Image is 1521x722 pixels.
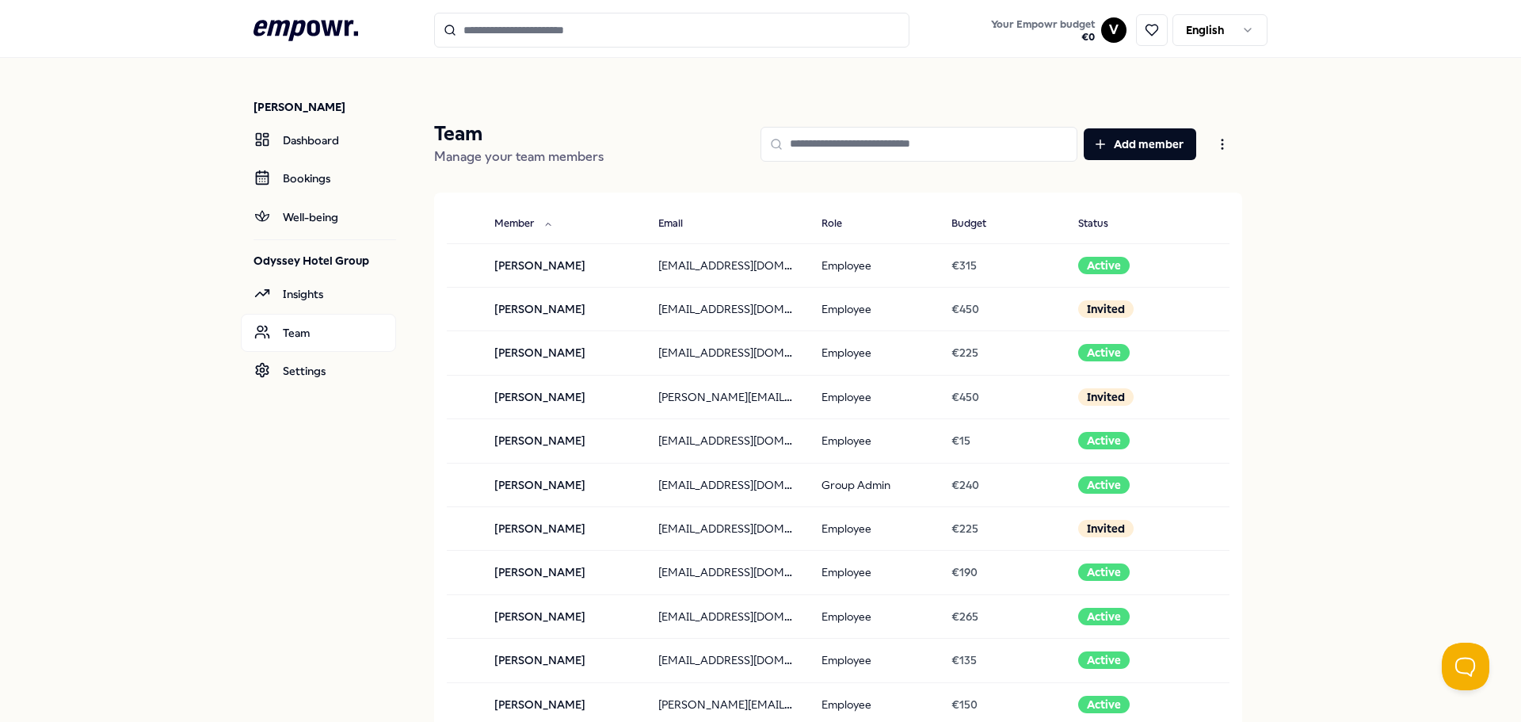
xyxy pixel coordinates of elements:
[809,208,874,240] button: Role
[809,243,939,287] td: Employee
[951,346,978,359] span: € 225
[991,18,1095,31] span: Your Empowr budget
[939,208,1018,240] button: Budget
[809,375,939,418] td: Employee
[951,522,978,535] span: € 225
[241,314,396,352] a: Team
[951,479,979,491] span: € 240
[1078,257,1130,274] div: Active
[951,391,979,403] span: € 450
[646,594,809,638] td: [EMAIL_ADDRESS][DOMAIN_NAME]
[1101,17,1126,43] button: V
[241,159,396,197] a: Bookings
[809,287,939,330] td: Employee
[951,610,978,623] span: € 265
[482,594,645,638] td: [PERSON_NAME]
[951,566,978,579] span: € 190
[1203,128,1242,160] button: Open menu
[1065,208,1140,240] button: Status
[646,551,809,594] td: [EMAIL_ADDRESS][DOMAIN_NAME]
[253,99,396,115] p: [PERSON_NAME]
[809,463,939,506] td: Group Admin
[646,243,809,287] td: [EMAIL_ADDRESS][DOMAIN_NAME]
[482,375,645,418] td: [PERSON_NAME]
[646,375,809,418] td: [PERSON_NAME][EMAIL_ADDRESS][PERSON_NAME][DOMAIN_NAME]
[809,639,939,682] td: Employee
[646,463,809,506] td: [EMAIL_ADDRESS][DOMAIN_NAME]
[482,208,566,240] button: Member
[241,198,396,236] a: Well-being
[434,13,909,48] input: Search for products, categories or subcategories
[1078,608,1130,625] div: Active
[1078,476,1130,494] div: Active
[951,259,977,272] span: € 315
[241,275,396,313] a: Insights
[1078,300,1134,318] div: Invited
[951,303,979,315] span: € 450
[1078,432,1130,449] div: Active
[809,551,939,594] td: Employee
[951,434,970,447] span: € 15
[1078,344,1130,361] div: Active
[1078,563,1130,581] div: Active
[434,121,604,147] p: Team
[988,15,1098,47] button: Your Empowr budget€0
[951,698,978,711] span: € 150
[646,331,809,375] td: [EMAIL_ADDRESS][DOMAIN_NAME]
[646,419,809,463] td: [EMAIL_ADDRESS][DOMAIN_NAME]
[1078,696,1130,713] div: Active
[482,551,645,594] td: [PERSON_NAME]
[646,506,809,550] td: [EMAIL_ADDRESS][DOMAIN_NAME]
[985,13,1101,47] a: Your Empowr budget€0
[1078,520,1134,537] div: Invited
[1442,643,1489,690] iframe: Help Scout Beacon - Open
[991,31,1095,44] span: € 0
[809,594,939,638] td: Employee
[241,121,396,159] a: Dashboard
[646,208,715,240] button: Email
[482,506,645,550] td: [PERSON_NAME]
[482,419,645,463] td: [PERSON_NAME]
[482,463,645,506] td: [PERSON_NAME]
[482,639,645,682] td: [PERSON_NAME]
[482,331,645,375] td: [PERSON_NAME]
[809,419,939,463] td: Employee
[1078,388,1134,406] div: Invited
[646,639,809,682] td: [EMAIL_ADDRESS][DOMAIN_NAME]
[809,506,939,550] td: Employee
[482,243,645,287] td: [PERSON_NAME]
[809,331,939,375] td: Employee
[241,352,396,390] a: Settings
[1084,128,1196,160] button: Add member
[253,253,396,269] p: Odyssey Hotel Group
[434,149,604,164] span: Manage your team members
[646,287,809,330] td: [EMAIL_ADDRESS][DOMAIN_NAME]
[482,287,645,330] td: [PERSON_NAME]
